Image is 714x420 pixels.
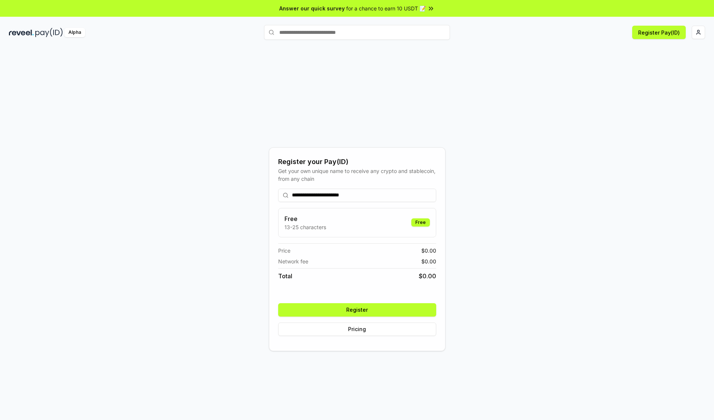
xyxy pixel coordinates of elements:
[278,272,292,280] span: Total
[284,214,326,223] h3: Free
[9,28,34,37] img: reveel_dark
[419,272,436,280] span: $ 0.00
[278,257,308,265] span: Network fee
[411,218,430,227] div: Free
[279,4,345,12] span: Answer our quick survey
[35,28,63,37] img: pay_id
[346,4,426,12] span: for a chance to earn 10 USDT 📝
[278,157,436,167] div: Register your Pay(ID)
[421,257,436,265] span: $ 0.00
[278,303,436,317] button: Register
[278,167,436,183] div: Get your own unique name to receive any crypto and stablecoin, from any chain
[278,323,436,336] button: Pricing
[632,26,686,39] button: Register Pay(ID)
[284,223,326,231] p: 13-25 characters
[421,247,436,254] span: $ 0.00
[278,247,290,254] span: Price
[64,28,85,37] div: Alpha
